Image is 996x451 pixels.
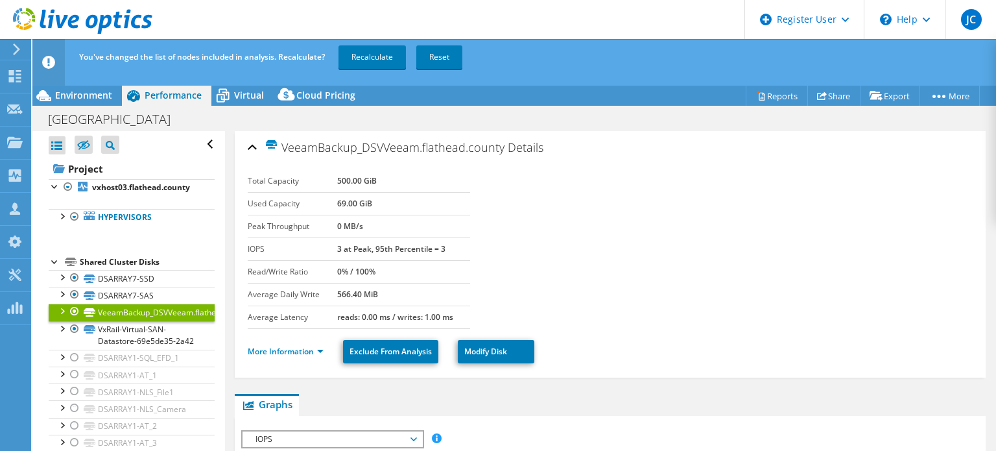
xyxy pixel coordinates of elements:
[337,198,372,209] b: 69.00 GiB
[55,89,112,101] span: Environment
[49,367,215,384] a: DSARRAY1-AT_1
[337,311,453,323] b: reads: 0.00 ms / writes: 1.00 ms
[880,14,892,25] svg: \n
[961,9,982,30] span: JC
[296,89,355,101] span: Cloud Pricing
[458,340,534,363] a: Modify Disk
[49,384,215,400] a: DSARRAY1-NLS_File1
[248,197,337,210] label: Used Capacity
[49,209,215,226] a: Hypervisors
[337,266,375,277] b: 0% / 100%
[860,86,920,106] a: Export
[807,86,860,106] a: Share
[248,175,337,188] label: Total Capacity
[249,432,416,447] span: IOPS
[248,311,337,324] label: Average Latency
[338,45,406,69] a: Recalculate
[337,243,445,254] b: 3 at Peak, 95th Percentile = 3
[234,89,264,101] span: Virtual
[49,400,215,417] a: DSARRAY1-NLS_Camera
[508,140,543,155] span: Details
[42,112,191,127] h1: [GEOGRAPHIC_DATA]
[92,182,190,193] b: vxhost03.flathead.county
[248,243,337,256] label: IOPS
[241,398,292,411] span: Graphs
[49,158,215,179] a: Project
[49,350,215,367] a: DSARRAY1-SQL_EFD_1
[49,287,215,304] a: DSARRAY7-SAS
[248,220,337,233] label: Peak Throughput
[49,304,215,321] a: VeeamBackup_DSVVeeam.flathead.county
[746,86,808,106] a: Reports
[337,175,377,186] b: 500.00 GiB
[49,418,215,435] a: DSARRAY1-AT_2
[265,140,504,154] span: VeeamBackup_DSVVeeam.flathead.county
[416,45,462,69] a: Reset
[49,270,215,287] a: DSARRAY7-SSD
[49,321,215,350] a: VxRail-Virtual-SAN-Datastore-69e5de35-2a42
[145,89,202,101] span: Performance
[919,86,980,106] a: More
[337,289,378,300] b: 566.40 MiB
[49,179,215,196] a: vxhost03.flathead.county
[337,221,363,232] b: 0 MB/s
[248,288,337,301] label: Average Daily Write
[80,254,215,270] div: Shared Cluster Disks
[343,340,438,363] a: Exclude From Analysis
[79,51,325,62] span: You've changed the list of nodes included in analysis. Recalculate?
[248,346,324,357] a: More Information
[248,265,337,278] label: Read/Write Ratio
